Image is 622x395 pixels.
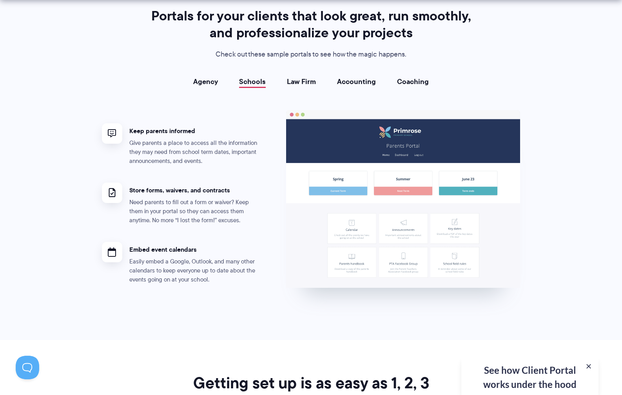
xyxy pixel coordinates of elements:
iframe: Toggle Customer Support [16,356,39,379]
a: Coaching [397,78,429,86]
h2: Getting set up is as easy as 1, 2, 3 [191,373,431,393]
h4: Keep parents informed [129,127,263,135]
p: Need parents to fill out a form or waiver? Keep them in your portal so they can access them anyti... [129,198,263,225]
p: Give parents a place to access all the information they may need from school term dates, importan... [129,139,263,166]
h4: Store forms, waivers, and contracts [129,186,263,194]
p: Check out these sample portals to see how the magic happens. [148,49,475,60]
a: Accounting [337,78,376,86]
a: Law Firm [287,78,316,86]
h2: Portals for your clients that look great, run smoothly, and professionalize your projects [148,7,475,41]
a: Schools [239,78,266,86]
a: Agency [193,78,218,86]
h4: Embed event calendars [129,245,263,254]
p: Easily embed a Google, Outlook, and many other calendars to keep everyone up to date about the ev... [129,257,263,284]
